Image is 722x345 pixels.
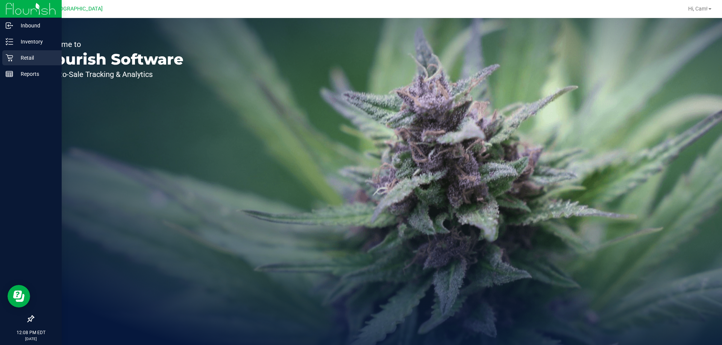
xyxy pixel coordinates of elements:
[41,52,184,67] p: Flourish Software
[41,41,184,48] p: Welcome to
[688,6,708,12] span: Hi, Cam!
[8,285,30,307] iframe: Resource center
[3,336,58,342] p: [DATE]
[6,54,13,62] inline-svg: Retail
[41,71,184,78] p: Seed-to-Sale Tracking & Analytics
[13,69,58,78] p: Reports
[6,22,13,29] inline-svg: Inbound
[51,6,103,12] span: [GEOGRAPHIC_DATA]
[13,53,58,62] p: Retail
[3,329,58,336] p: 12:08 PM EDT
[13,37,58,46] p: Inventory
[6,70,13,78] inline-svg: Reports
[13,21,58,30] p: Inbound
[6,38,13,45] inline-svg: Inventory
